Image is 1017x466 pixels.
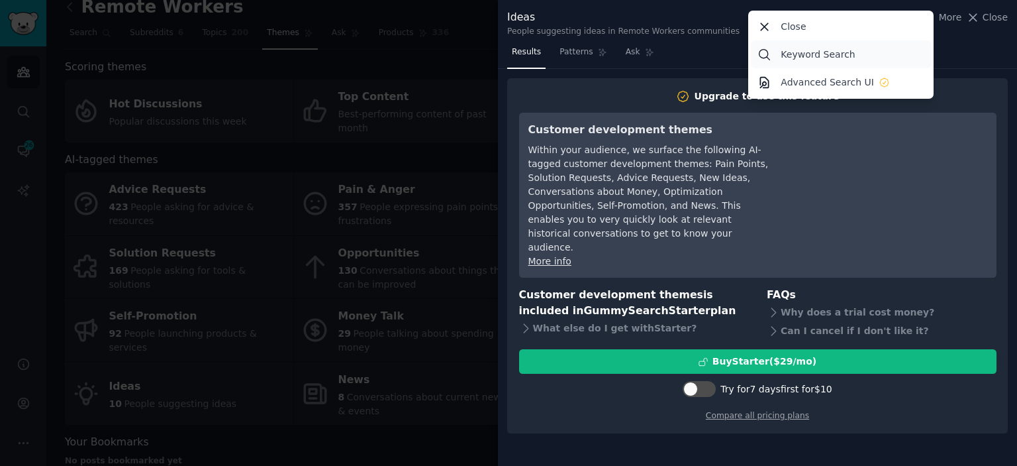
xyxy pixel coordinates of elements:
[555,42,611,69] a: Patterns
[706,411,809,420] a: Compare all pricing plans
[528,122,770,139] h3: Customer development themes
[626,46,640,58] span: Ask
[507,9,740,26] div: Ideas
[583,304,710,317] span: GummySearch Starter
[519,287,749,320] h3: Customer development themes is included in plan
[559,46,593,58] span: Patterns
[939,11,962,25] span: More
[781,48,855,62] p: Keyword Search
[983,11,1008,25] span: Close
[767,321,996,340] div: Can I cancel if I don't like it?
[621,42,659,69] a: Ask
[519,349,996,374] button: BuyStarter($29/mo)
[519,320,749,338] div: What else do I get with Starter ?
[966,11,1008,25] button: Close
[720,382,832,396] div: Try for 7 days first for $10
[781,20,806,34] p: Close
[512,46,541,58] span: Results
[781,76,874,89] p: Advanced Search UI
[789,122,987,221] iframe: YouTube video player
[528,256,571,266] a: More info
[751,40,932,68] a: Keyword Search
[507,26,740,38] div: People suggesting ideas in Remote Workers communities
[767,287,996,304] h3: FAQs
[925,11,962,25] button: More
[507,42,546,69] a: Results
[751,68,932,96] a: Advanced Search UI
[695,89,840,103] div: Upgrade to use this feature
[767,303,996,321] div: Why does a trial cost money?
[528,143,770,255] div: Within your audience, we surface the following AI-tagged customer development themes: Pain Points...
[712,355,816,369] div: Buy Starter ($ 29 /mo )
